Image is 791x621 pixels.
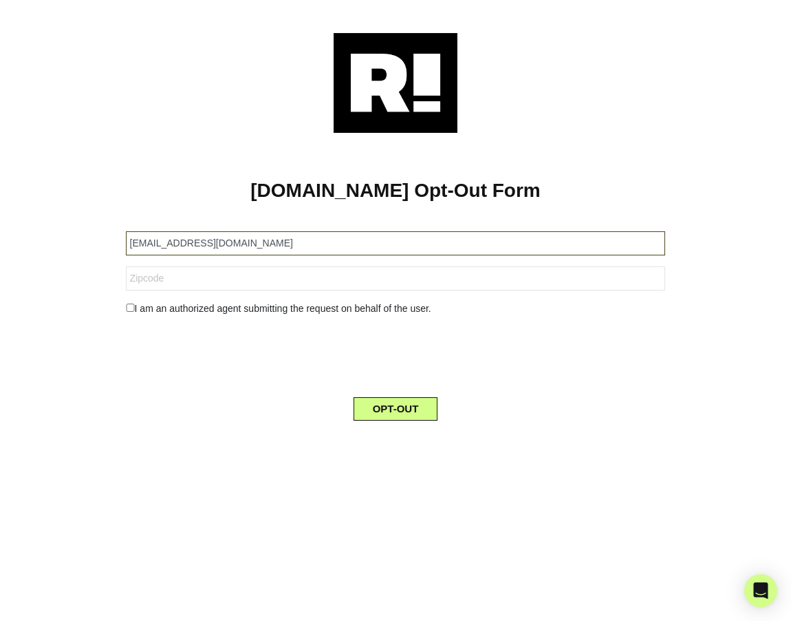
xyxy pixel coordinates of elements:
[354,397,438,421] button: OPT-OUT
[291,327,500,381] iframe: reCAPTCHA
[334,33,457,133] img: Retention.com
[116,302,676,316] div: I am an authorized agent submitting the request on behalf of the user.
[744,574,777,607] div: Open Intercom Messenger
[126,231,666,255] input: Email Address
[126,266,666,291] input: Zipcode
[21,179,770,202] h1: [DOMAIN_NAME] Opt-Out Form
